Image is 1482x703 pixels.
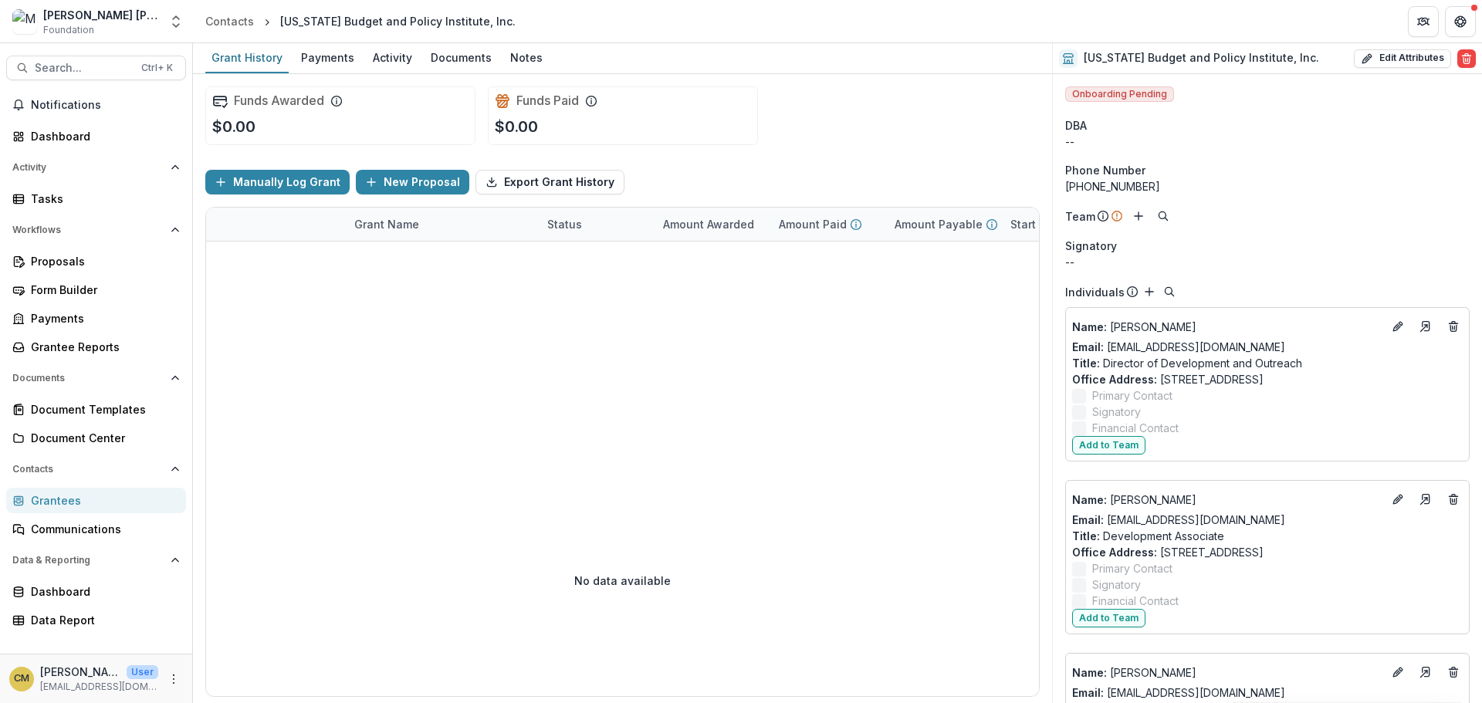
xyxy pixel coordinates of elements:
[425,46,498,69] div: Documents
[1092,387,1172,404] span: Primary Contact
[295,43,360,73] a: Payments
[164,670,183,688] button: More
[35,62,132,75] span: Search...
[1445,6,1476,37] button: Get Help
[1072,513,1104,526] span: Email:
[1001,216,1074,232] div: Start Date
[6,457,186,482] button: Open Contacts
[6,516,186,542] a: Communications
[205,43,289,73] a: Grant History
[1444,663,1463,681] button: Deletes
[6,248,186,274] a: Proposals
[199,10,522,32] nav: breadcrumb
[770,208,885,241] div: Amount Paid
[6,579,186,604] a: Dashboard
[538,216,591,232] div: Status
[205,46,289,69] div: Grant History
[1001,208,1117,241] div: Start Date
[1065,208,1095,225] p: Team
[280,13,516,29] div: [US_STATE] Budget and Policy Institute, Inc.
[1065,162,1145,178] span: Phone Number
[31,583,174,600] div: Dashboard
[43,23,94,37] span: Foundation
[1072,492,1382,508] a: Name: [PERSON_NAME]
[31,430,174,446] div: Document Center
[31,339,174,355] div: Grantee Reports
[1354,49,1451,68] button: Edit Attributes
[425,43,498,73] a: Documents
[1072,528,1463,544] p: Development Associate
[356,170,469,194] button: New Proposal
[31,310,174,326] div: Payments
[31,521,174,537] div: Communications
[43,7,159,23] div: [PERSON_NAME] [PERSON_NAME] Data Sandbox
[1065,284,1125,300] p: Individuals
[475,170,624,194] button: Export Grant History
[31,401,174,417] div: Document Templates
[885,208,1001,241] div: Amount Payable
[345,208,538,241] div: Grant Name
[1072,546,1157,559] span: Office Address :
[6,306,186,331] a: Payments
[6,186,186,211] a: Tasks
[1413,487,1438,512] a: Go to contact
[1072,371,1463,387] p: [STREET_ADDRESS]
[6,334,186,360] a: Grantee Reports
[1084,52,1319,65] h2: [US_STATE] Budget and Policy Institute, Inc.
[6,425,186,451] a: Document Center
[654,216,763,232] div: Amount Awarded
[6,93,186,117] button: Notifications
[1072,373,1157,386] span: Office Address :
[367,46,418,69] div: Activity
[6,218,186,242] button: Open Workflows
[1072,684,1285,701] a: Email: [EMAIL_ADDRESS][DOMAIN_NAME]
[31,253,174,269] div: Proposals
[1444,490,1463,509] button: Deletes
[40,664,120,680] p: [PERSON_NAME]
[1072,340,1104,353] span: Email:
[1072,529,1100,542] span: Title :
[1160,282,1179,301] button: Search
[1072,436,1145,455] button: Add to Team
[1408,6,1439,37] button: Partners
[1072,357,1100,370] span: Title :
[1444,317,1463,336] button: Deletes
[6,366,186,390] button: Open Documents
[504,46,549,69] div: Notes
[12,373,164,384] span: Documents
[6,155,186,180] button: Open Activity
[1065,178,1470,194] div: [PHONE_NUMBER]
[1154,207,1172,225] button: Search
[199,10,260,32] a: Contacts
[6,56,186,80] button: Search...
[31,99,180,112] span: Notifications
[212,115,255,138] p: $0.00
[1065,254,1470,270] div: --
[205,13,254,29] div: Contacts
[1389,490,1407,509] button: Edit
[538,208,654,241] div: Status
[895,216,983,232] p: Amount Payable
[138,59,176,76] div: Ctrl + K
[1092,560,1172,576] span: Primary Contact
[1065,238,1117,254] span: Signatory
[1092,404,1141,420] span: Signatory
[1072,609,1145,627] button: Add to Team
[1413,660,1438,684] a: Go to contact
[31,492,174,509] div: Grantees
[1065,117,1087,134] span: DBA
[31,191,174,207] div: Tasks
[654,208,770,241] div: Amount Awarded
[295,46,360,69] div: Payments
[504,43,549,73] a: Notes
[14,674,29,684] div: Christine Mayers
[1072,339,1285,355] a: Email: [EMAIL_ADDRESS][DOMAIN_NAME]
[1092,576,1141,593] span: Signatory
[1072,686,1104,699] span: Email:
[1072,320,1107,333] span: Name :
[6,277,186,302] a: Form Builder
